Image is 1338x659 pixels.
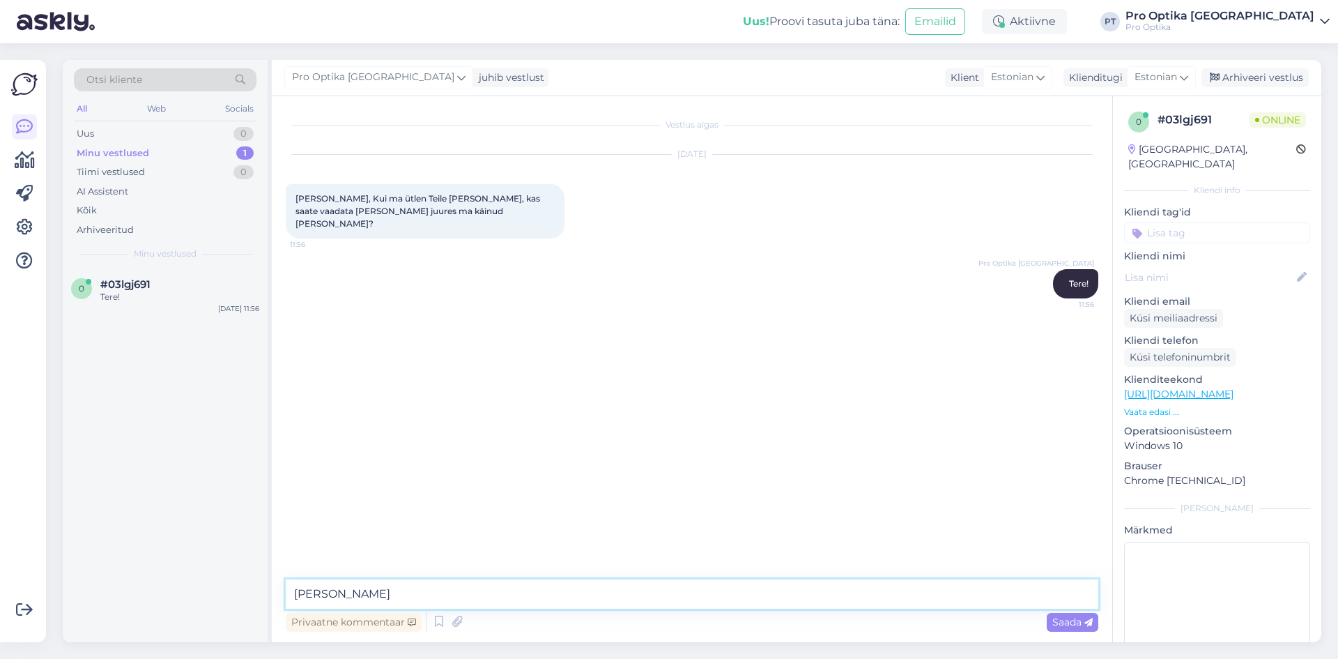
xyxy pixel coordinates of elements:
[286,148,1098,160] div: [DATE]
[286,119,1098,131] div: Vestlus algas
[1136,116,1141,127] span: 0
[1125,10,1330,33] a: Pro Optika [GEOGRAPHIC_DATA]Pro Optika
[77,165,145,179] div: Tiimi vestlused
[222,100,256,118] div: Socials
[1124,474,1310,488] p: Chrome [TECHNICAL_ID]
[1124,406,1310,418] p: Vaata edasi ...
[1124,523,1310,538] p: Märkmed
[1124,459,1310,474] p: Brauser
[905,8,965,35] button: Emailid
[1124,205,1310,220] p: Kliendi tag'id
[1124,294,1310,309] p: Kliendi email
[77,185,128,199] div: AI Assistent
[945,70,979,85] div: Klient
[86,73,142,87] span: Otsi kliente
[1124,502,1310,515] div: [PERSON_NAME]
[77,127,94,141] div: Uus
[1249,112,1306,128] span: Online
[1124,424,1310,439] p: Operatsioonisüsteem
[1124,388,1233,400] a: [URL][DOMAIN_NAME]
[295,193,542,229] span: [PERSON_NAME], Kui ma ütlen Teile [PERSON_NAME], kas saate vaadata [PERSON_NAME] juures ma käinud...
[1124,309,1223,328] div: Küsi meiliaadressi
[1124,249,1310,264] p: Kliendi nimi
[1124,222,1310,243] input: Lisa tag
[286,613,422,632] div: Privaatne kommentaar
[79,283,84,294] span: 0
[77,204,97,218] div: Kõik
[1124,372,1310,387] p: Klienditeekond
[1124,184,1310,197] div: Kliendi info
[1052,616,1093,628] span: Saada
[473,70,544,85] div: juhib vestlust
[1125,22,1314,33] div: Pro Optika
[100,278,151,291] span: #03lgj691
[1124,439,1310,453] p: Windows 10
[1125,270,1294,285] input: Lisa nimi
[77,223,134,237] div: Arhiveeritud
[1128,142,1296,172] div: [GEOGRAPHIC_DATA], [GEOGRAPHIC_DATA]
[77,146,149,160] div: Minu vestlused
[134,248,197,260] span: Minu vestlused
[1124,348,1236,367] div: Küsi telefoninumbrit
[1158,112,1249,128] div: # 03lgj691
[743,15,769,28] b: Uus!
[233,127,254,141] div: 0
[218,303,259,314] div: [DATE] 11:56
[1063,70,1123,85] div: Klienditugi
[1135,70,1177,85] span: Estonian
[982,9,1067,34] div: Aktiivne
[1125,10,1314,22] div: Pro Optika [GEOGRAPHIC_DATA]
[74,100,90,118] div: All
[1069,278,1089,289] span: Tere!
[1042,299,1094,310] span: 11:56
[290,239,342,250] span: 11:56
[978,258,1094,268] span: Pro Optika [GEOGRAPHIC_DATA]
[144,100,169,118] div: Web
[11,71,38,98] img: Askly Logo
[286,580,1098,609] textarea: [PERSON_NAME]
[1124,333,1310,348] p: Kliendi telefon
[743,13,900,30] div: Proovi tasuta juba täna:
[1100,12,1120,31] div: PT
[1201,68,1309,87] div: Arhiveeri vestlus
[100,291,259,303] div: Tere!
[233,165,254,179] div: 0
[991,70,1033,85] span: Estonian
[292,70,454,85] span: Pro Optika [GEOGRAPHIC_DATA]
[236,146,254,160] div: 1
